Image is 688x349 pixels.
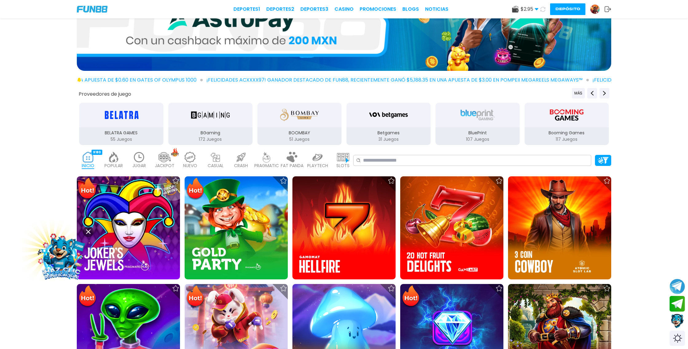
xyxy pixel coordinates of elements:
[670,313,685,329] button: Contact customer service
[168,136,252,143] p: 172 Juegos
[185,177,205,201] img: Hot
[257,136,342,143] p: 51 Juegos
[33,229,90,285] img: Image Link
[77,285,97,309] img: Hot
[280,106,319,124] img: BOOMBAY
[92,150,102,155] div: 9180
[79,136,163,143] p: 55 Juegos
[107,152,120,163] img: popular_light.webp
[670,331,685,346] div: Switch theme
[257,130,342,136] p: BOOMBAY
[346,136,431,143] p: 31 Juegos
[166,102,255,146] button: BGaming
[458,106,497,124] img: BluePrint
[547,106,586,124] img: Booming Games
[400,176,503,279] img: 20 Hot Fruit Delights
[286,152,298,163] img: fat_panda_light.webp
[508,176,611,279] img: 3 Coin Cowboy
[133,152,145,163] img: recent_light.webp
[206,76,589,84] span: ¡FELICIDADES acxxxx97! GANADOR DESTACADO DE FUN88, RECIENTEMENTE GANÓ $5,188.35 EN UNA APUESTA DE...
[587,88,597,98] button: Previous providers
[401,285,421,309] img: Hot
[171,148,179,156] img: hot
[360,6,396,13] a: Promociones
[346,130,431,136] p: Betgames
[600,88,609,98] button: Next providers
[254,163,279,169] p: PRAGMATIC
[336,163,350,169] p: SLOTS
[590,5,600,14] img: Avatar
[102,106,141,124] img: BELATRA GAMES
[208,163,224,169] p: CASUAL
[185,285,205,309] img: Hot
[344,102,433,146] button: Betgames
[521,6,538,13] span: $ 2.95
[525,136,609,143] p: 117 Juegos
[79,130,163,136] p: BELATRA GAMES
[433,102,522,146] button: BluePrint
[281,163,303,169] p: FAT PANDA
[670,296,685,312] button: Join telegram
[300,6,328,13] a: Deportes3
[670,278,685,294] button: Join telegram channel
[183,163,197,169] p: NUEVO
[334,6,354,13] a: CASINO
[155,163,174,169] p: JACKPOT
[311,152,324,163] img: playtech_light.webp
[77,176,180,279] img: Joker's Jewels
[598,157,608,163] img: Platform Filter
[436,130,520,136] p: BluePrint
[77,177,97,201] img: Hot
[132,163,146,169] p: JUGAR
[402,6,419,13] a: BLOGS
[522,102,611,146] button: Booming Games
[235,152,247,163] img: crash_light.webp
[158,152,171,163] img: jackpot_light.webp
[260,152,273,163] img: pragmatic_light.webp
[550,3,585,15] button: Depósito
[209,152,222,163] img: casual_light.webp
[292,176,396,279] img: Hellfire
[234,163,248,169] p: CRASH
[168,130,252,136] p: BGaming
[82,163,94,169] p: INICIO
[337,152,349,163] img: slots_light.webp
[82,152,94,163] img: home_active.webp
[185,176,288,279] img: Gold Party
[104,163,123,169] p: POPULAR
[77,6,107,13] img: Company Logo
[425,6,448,13] a: NOTICIAS
[255,102,344,146] button: BOOMBAY
[79,91,131,97] button: Proveedores de juego
[184,152,196,163] img: new_light.webp
[77,102,166,146] button: BELATRA GAMES
[436,136,520,143] p: 107 Juegos
[233,6,260,13] a: Deportes1
[307,163,328,169] p: PLAYTECH
[590,4,604,14] a: Avatar
[266,6,294,13] a: Deportes2
[572,88,585,98] button: Previous providers
[369,106,408,124] img: Betgames
[525,130,609,136] p: Booming Games
[191,106,230,124] img: BGaming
